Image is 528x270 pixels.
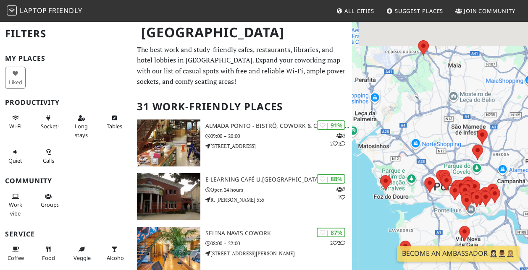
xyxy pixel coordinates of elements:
[5,111,26,133] button: Wi-Fi
[397,246,520,262] a: Become an Ambassador 🤵🏻‍♀️🤵🏾‍♂️🤵🏼‍♀️
[5,55,127,62] h3: My Places
[383,3,447,18] a: Suggest Places
[71,242,92,265] button: Veggie
[317,174,345,184] div: | 88%
[5,242,26,265] button: Coffee
[205,249,352,257] p: [STREET_ADDRESS][PERSON_NAME]
[137,173,200,220] img: e-learning Café U.Porto
[205,196,352,204] p: R. [PERSON_NAME] 535
[395,7,444,15] span: Suggest Places
[38,145,59,167] button: Calls
[5,177,127,185] h3: Community
[137,94,347,119] h2: 31 Work-Friendly Places
[333,3,378,18] a: All Cities
[5,21,127,47] h2: Filters
[344,7,374,15] span: All Cities
[5,99,127,106] h3: Productivity
[107,122,122,130] span: Work-friendly tables
[205,122,352,130] h3: Almada Ponto - Bistrô, Cowork & Concept Store
[9,201,22,217] span: People working
[205,186,352,194] p: Open 24 hours
[41,201,59,208] span: Group tables
[205,239,352,247] p: 08:00 – 22:00
[336,185,345,201] p: 2 1
[7,5,17,16] img: LaptopFriendly
[71,111,92,142] button: Long stays
[20,6,47,15] span: Laptop
[7,4,82,18] a: LaptopFriendly LaptopFriendly
[205,176,352,183] h3: e-learning Café U.[GEOGRAPHIC_DATA]
[317,120,345,130] div: | 91%
[205,132,352,140] p: 09:00 – 20:00
[107,254,125,262] span: Alcohol
[452,3,519,18] a: Join Community
[205,230,352,237] h3: Selina Navis CoWork
[8,157,22,164] span: Quiet
[74,254,91,262] span: Veggie
[9,122,21,130] span: Stable Wi-Fi
[132,173,352,220] a: e-learning Café U.Porto | 88% 21 e-learning Café U.[GEOGRAPHIC_DATA] Open 24 hours R. [PERSON_NAM...
[317,228,345,237] div: | 87%
[5,190,26,220] button: Work vibe
[8,254,24,262] span: Coffee
[5,145,26,167] button: Quiet
[38,242,59,265] button: Food
[134,21,350,44] h1: [GEOGRAPHIC_DATA]
[48,6,82,15] span: Friendly
[42,254,55,262] span: Food
[43,157,54,164] span: Video/audio calls
[205,142,352,150] p: [STREET_ADDRESS]
[464,7,515,15] span: Join Community
[75,122,88,138] span: Long stays
[41,122,60,130] span: Power sockets
[5,230,127,238] h3: Service
[104,242,125,265] button: Alcohol
[38,111,59,133] button: Sockets
[38,190,59,212] button: Groups
[137,44,347,87] p: The best work and study-friendly cafes, restaurants, libraries, and hotel lobbies in [GEOGRAPHIC_...
[137,119,200,166] img: Almada Ponto - Bistrô, Cowork & Concept Store
[330,132,345,148] p: 3 2 1
[104,111,125,133] button: Tables
[132,119,352,166] a: Almada Ponto - Bistrô, Cowork & Concept Store | 91% 321 Almada Ponto - Bistrô, Cowork & Concept S...
[330,239,345,247] p: 2 2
